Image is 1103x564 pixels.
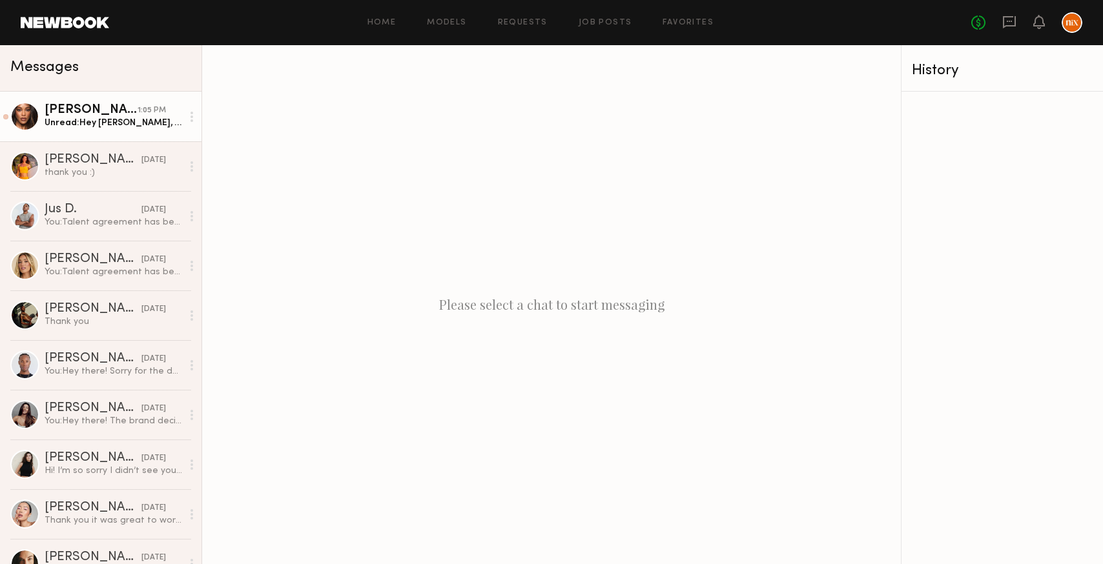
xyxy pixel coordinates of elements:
[141,204,166,216] div: [DATE]
[45,154,141,166] div: [PERSON_NAME]
[45,203,141,216] div: Jus D.
[141,353,166,365] div: [DATE]
[45,415,182,427] div: You: Hey there! The brand decided to move forward with a different model, but we will keep you on...
[45,352,141,365] div: [PERSON_NAME]
[141,452,166,465] div: [DATE]
[45,365,182,378] div: You: Hey there! Sorry for the delay. The brand decided to move forward with a different model, bu...
[202,45,901,564] div: Please select a chat to start messaging
[45,266,182,278] div: You: Talent agreement has been sent! Looking forward to working together.
[912,63,1093,78] div: History
[45,514,182,527] div: Thank you it was great to work with you guys
[498,19,548,27] a: Requests
[141,502,166,514] div: [DATE]
[141,303,166,316] div: [DATE]
[45,465,182,477] div: Hi! I’m so sorry I didn’t see your request in June as I was out of the country! If the opportunit...
[427,19,466,27] a: Models
[45,452,141,465] div: [PERSON_NAME]
[579,19,632,27] a: Job Posts
[10,60,79,75] span: Messages
[141,403,166,415] div: [DATE]
[141,552,166,564] div: [DATE]
[138,105,166,117] div: 1:05 PM
[45,104,138,117] div: [PERSON_NAME]
[141,254,166,266] div: [DATE]
[663,19,714,27] a: Favorites
[45,216,182,228] div: You: Talent agreement has been sent! Looking forward to working together.
[45,253,141,266] div: [PERSON_NAME]
[45,551,141,564] div: [PERSON_NAME]
[367,19,397,27] a: Home
[45,166,182,179] div: thank you :)
[45,303,141,316] div: [PERSON_NAME]
[45,501,141,514] div: [PERSON_NAME]
[45,402,141,415] div: [PERSON_NAME]
[45,117,182,129] div: Unread: Hey [PERSON_NAME], I’m excited and looking forward to the shoot! Thanks so much for havin...
[141,154,166,166] div: [DATE]
[45,316,182,328] div: Thank you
